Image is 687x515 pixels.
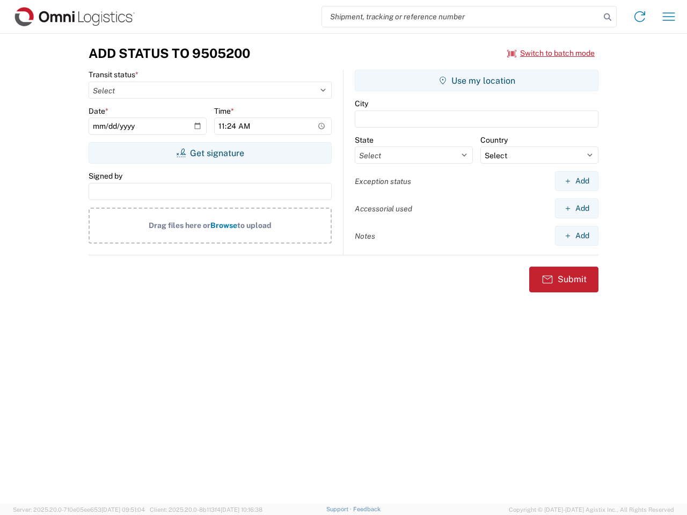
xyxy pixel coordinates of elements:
[355,70,598,91] button: Use my location
[214,106,234,116] label: Time
[150,506,262,513] span: Client: 2025.20.0-8b113f4
[355,176,411,186] label: Exception status
[13,506,145,513] span: Server: 2025.20.0-710e05ee653
[355,135,374,145] label: State
[507,45,595,62] button: Switch to batch mode
[555,226,598,246] button: Add
[355,99,368,108] label: City
[353,506,381,512] a: Feedback
[237,221,272,230] span: to upload
[326,506,353,512] a: Support
[221,506,262,513] span: [DATE] 10:16:38
[555,198,598,218] button: Add
[355,231,375,241] label: Notes
[509,505,674,514] span: Copyright © [DATE]-[DATE] Agistix Inc., All Rights Reserved
[89,46,250,61] h3: Add Status to 9505200
[89,142,332,164] button: Get signature
[529,267,598,292] button: Submit
[89,70,138,79] label: Transit status
[210,221,237,230] span: Browse
[89,171,122,181] label: Signed by
[322,6,600,27] input: Shipment, tracking or reference number
[480,135,508,145] label: Country
[555,171,598,191] button: Add
[89,106,108,116] label: Date
[149,221,210,230] span: Drag files here or
[101,506,145,513] span: [DATE] 09:51:04
[355,204,412,214] label: Accessorial used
